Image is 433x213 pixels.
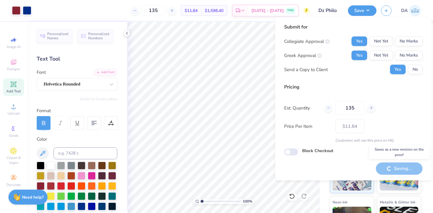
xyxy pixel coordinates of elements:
label: Price Per Item [284,123,331,130]
div: Collegiate Approval [284,38,330,45]
div: Text Tool [37,55,117,63]
label: Block Checkout [302,148,333,154]
button: No Marks [395,37,422,46]
span: Personalized Names [47,32,69,40]
span: Personalized Numbers [88,32,109,40]
a: DA [401,5,421,16]
button: Yes [352,37,367,46]
div: Greek Approval [284,52,322,59]
div: Pricing [284,83,422,91]
button: Yes [390,65,406,74]
div: Format [37,107,118,114]
span: Add Text [6,89,21,94]
button: Switch to Greek Letters [80,97,117,101]
img: Deeksha Arora [409,5,421,16]
button: Not Yet [370,51,393,60]
span: Neon Ink [333,199,347,205]
button: Not Yet [370,37,393,46]
input: – – [335,101,364,115]
input: Untitled Design [314,4,343,16]
button: Yes [352,51,367,60]
span: $1,598.40 [205,7,223,14]
input: e.g. 7428 c [54,147,117,159]
input: – – [142,5,165,16]
span: [DATE] - [DATE] [251,7,284,14]
span: 100 % [243,199,252,204]
div: Saves as a new revision on the proof [369,145,429,159]
span: Clipart & logos [3,155,24,165]
button: No Marks [395,51,422,60]
button: No [408,65,422,74]
span: Image AI [7,44,21,49]
span: Upload [8,111,20,116]
span: Designs [7,67,20,71]
button: Save [348,5,376,16]
span: FREE [287,8,294,13]
span: $11.84 [185,7,198,14]
span: Decorate [6,182,21,187]
span: Greek [9,133,18,138]
label: Est. Quantity [284,104,320,111]
div: Submit for [284,23,422,31]
div: Send a Copy to Client [284,66,328,73]
label: Font [37,69,46,76]
strong: Need help? [22,194,44,200]
span: DA [401,7,408,14]
span: Metallic & Glitter Ink [380,199,415,205]
div: Add Font [94,69,117,76]
div: Color [37,136,117,143]
div: Customers will see this price on HQ. [284,138,422,143]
